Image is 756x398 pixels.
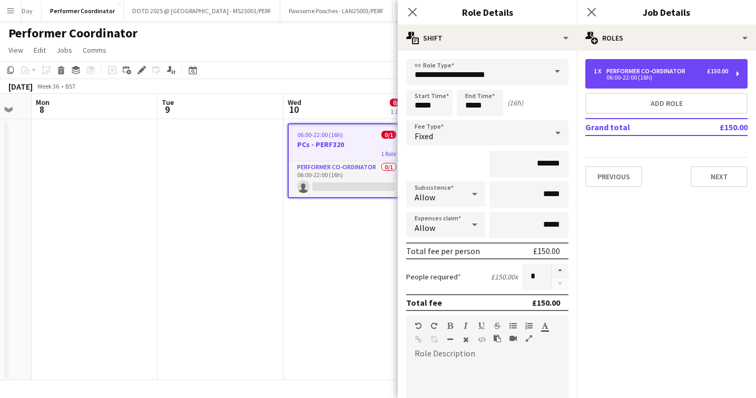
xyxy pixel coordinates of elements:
[280,1,392,21] button: Pawsome Pooches - LAN25003/PERF
[34,45,46,55] span: Edit
[462,322,469,330] button: Italic
[577,5,756,19] h3: Job Details
[289,161,405,197] app-card-role: Performer Co-ordinator0/106:00-22:00 (16h)
[124,1,280,21] button: DOTD 2025 @ [GEOGRAPHIC_DATA] - MS25001/PERF
[42,1,124,21] button: Performer Coordinator
[406,246,480,256] div: Total fee per person
[446,322,454,330] button: Bold
[36,98,50,107] span: Mon
[494,322,501,330] button: Strikethrough
[65,82,76,90] div: BST
[577,25,756,51] div: Roles
[430,322,438,330] button: Redo
[415,222,435,233] span: Allow
[532,297,560,308] div: £150.00
[541,322,548,330] button: Text Color
[585,93,748,114] button: Add role
[390,108,404,115] div: 1 Job
[406,297,442,308] div: Total fee
[707,67,728,75] div: £150.00
[34,103,50,115] span: 8
[552,264,568,277] button: Increase
[594,67,606,75] div: 1 x
[289,140,405,149] h3: PCs - PERF320
[494,334,501,343] button: Paste as plain text
[446,335,454,344] button: Horizontal Line
[533,246,560,256] div: £150.00
[415,131,433,141] span: Fixed
[381,150,396,158] span: 1 Role
[507,98,523,108] div: (16h)
[56,45,72,55] span: Jobs
[162,98,174,107] span: Tue
[35,82,61,90] span: Week 36
[585,119,685,135] td: Grand total
[415,322,422,330] button: Undo
[406,272,461,281] label: People required
[390,99,405,106] span: 0/1
[525,334,533,343] button: Fullscreen
[509,322,517,330] button: Unordered List
[8,45,23,55] span: View
[160,103,174,115] span: 9
[491,272,518,281] div: £150.00 x
[685,119,748,135] td: £150.00
[381,131,396,139] span: 0/1
[392,1,547,21] button: DOTD @ Dolphin, [PERSON_NAME] DOL25001/PERF
[30,43,50,57] a: Edit
[297,131,343,139] span: 06:00-22:00 (16h)
[78,43,111,57] a: Comms
[288,98,301,107] span: Wed
[478,335,485,344] button: HTML Code
[691,166,748,187] button: Next
[52,43,76,57] a: Jobs
[509,334,517,343] button: Insert video
[4,43,27,57] a: View
[286,103,301,115] span: 10
[606,67,690,75] div: Performer Co-ordinator
[83,45,106,55] span: Comms
[415,192,435,202] span: Allow
[585,166,642,187] button: Previous
[398,25,577,51] div: Shift
[288,123,406,198] app-job-card: 06:00-22:00 (16h)0/1PCs - PERF3201 RolePerformer Co-ordinator0/106:00-22:00 (16h)
[525,322,533,330] button: Ordered List
[8,25,138,41] h1: Performer Coordinator
[8,81,33,92] div: [DATE]
[594,75,728,80] div: 06:00-22:00 (16h)
[462,335,469,344] button: Clear Formatting
[398,5,577,19] h3: Role Details
[478,322,485,330] button: Underline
